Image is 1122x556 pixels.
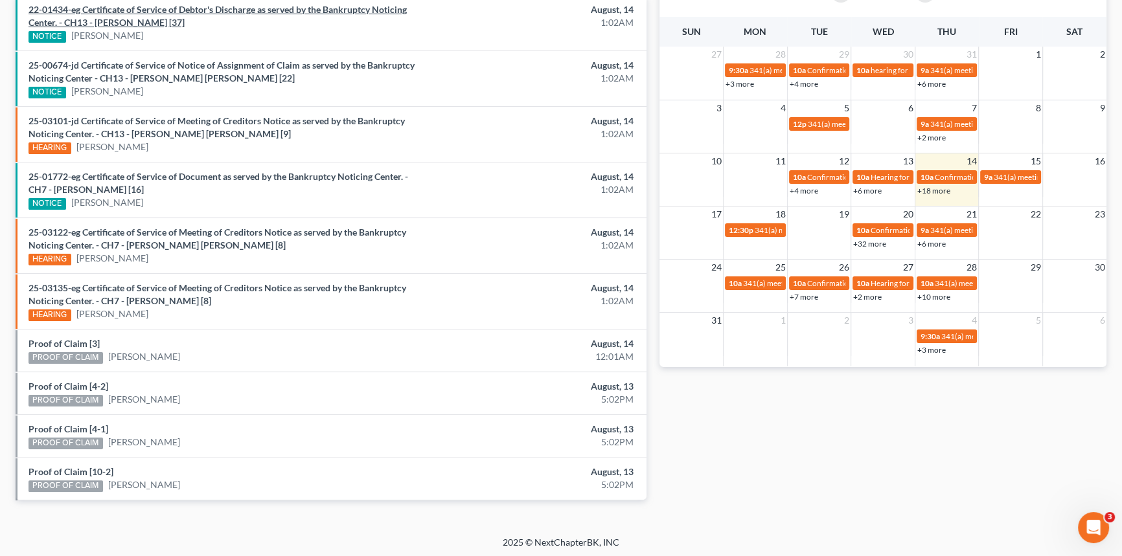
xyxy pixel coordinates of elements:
[29,142,71,154] div: HEARING
[902,47,915,62] span: 30
[917,186,950,195] a: +18 more
[29,87,66,98] div: NOTICE
[1099,100,1106,116] span: 9
[1035,47,1042,62] span: 1
[29,4,407,28] a: 22-01434-eg Certificate of Service of Debtor's Discharge as served by the Bankruptcy Noticing Cen...
[441,478,634,491] div: 5:02PM
[843,100,851,116] span: 5
[682,26,701,37] span: Sun
[108,350,180,363] a: [PERSON_NAME]
[108,393,180,406] a: [PERSON_NAME]
[441,16,634,29] div: 1:02AM
[108,436,180,449] a: [PERSON_NAME]
[76,252,148,265] a: [PERSON_NAME]
[793,278,806,288] span: 10a
[441,128,634,140] div: 1:02AM
[856,172,869,182] span: 10a
[856,65,869,75] span: 10a
[1029,260,1042,275] span: 29
[71,29,143,42] a: [PERSON_NAME]
[937,26,956,37] span: Thu
[856,278,869,288] span: 10a
[871,65,970,75] span: hearing for [PERSON_NAME]
[935,172,1092,182] span: Confirmation Hearing for La [PERSON_NAME]
[774,47,787,62] span: 28
[744,26,766,37] span: Mon
[29,227,406,250] a: 25-03122-eg Certificate of Service of Meeting of Creditors Notice as served by the Bankruptcy Not...
[793,172,806,182] span: 10a
[441,350,634,363] div: 12:01AM
[441,465,634,478] div: August, 13
[71,196,143,209] a: [PERSON_NAME]
[774,206,787,222] span: 18
[441,59,634,72] div: August, 14
[917,133,946,142] a: +2 more
[1093,153,1106,169] span: 16
[984,172,992,182] span: 9a
[1099,47,1106,62] span: 2
[29,60,415,83] a: 25-00674-jd Certificate of Service of Notice of Assignment of Claim as served by the Bankruptcy N...
[729,65,748,75] span: 9:30a
[907,100,915,116] span: 6
[1029,153,1042,169] span: 15
[1105,512,1115,522] span: 3
[917,79,946,89] a: +6 more
[710,153,723,169] span: 10
[441,337,634,350] div: August, 14
[902,260,915,275] span: 27
[441,115,634,128] div: August, 14
[71,85,143,98] a: [PERSON_NAME]
[853,292,882,302] a: +2 more
[1099,313,1106,328] span: 6
[790,79,818,89] a: +4 more
[108,478,180,491] a: [PERSON_NAME]
[917,292,950,302] a: +10 more
[441,226,634,239] div: August, 14
[965,47,978,62] span: 31
[441,295,634,307] div: 1:02AM
[872,26,893,37] span: Wed
[29,171,408,195] a: 25-01772-eg Certificate of Service of Document as served by the Bankruptcy Noticing Center. - CH7...
[921,331,940,341] span: 9:30a
[29,338,100,349] a: Proof of Claim [3]
[441,72,634,85] div: 1:02AM
[441,170,634,183] div: August, 14
[729,278,742,288] span: 10a
[441,239,634,252] div: 1:02AM
[29,352,103,364] div: PROOF OF CLAIM
[1029,206,1042,222] span: 22
[921,65,929,75] span: 9a
[29,31,66,43] div: NOTICE
[1035,100,1042,116] span: 8
[743,278,868,288] span: 341(a) meeting for [PERSON_NAME]
[793,65,806,75] span: 10a
[810,26,827,37] span: Tue
[779,100,787,116] span: 4
[930,119,1055,129] span: 341(a) meeting for [PERSON_NAME]
[902,153,915,169] span: 13
[871,172,972,182] span: Hearing for [PERSON_NAME]
[871,225,1008,235] span: Confirmation Date for [PERSON_NAME]
[807,172,1024,182] span: Confirmation Hearing for [PERSON_NAME] & [PERSON_NAME]
[871,278,972,288] span: Hearing for [PERSON_NAME]
[29,395,103,406] div: PROOF OF CLAIM
[917,345,946,355] a: +3 more
[441,393,634,406] div: 5:02PM
[1078,512,1109,543] iframe: Intercom live chat
[441,183,634,196] div: 1:02AM
[715,100,723,116] span: 3
[29,309,71,321] div: HEARING
[76,307,148,320] a: [PERSON_NAME]
[29,115,405,139] a: 25-03101-jd Certificate of Service of Meeting of Creditors Notice as served by the Bankruptcy Not...
[710,260,723,275] span: 24
[970,313,978,328] span: 4
[843,313,851,328] span: 2
[750,65,943,75] span: 341(a) meeting for [PERSON_NAME] & [PERSON_NAME]
[930,225,1055,235] span: 341(a) meeting for [PERSON_NAME]
[807,278,1024,288] span: Confirmation Hearing for [PERSON_NAME] & [PERSON_NAME]
[921,225,929,235] span: 9a
[930,65,993,75] span: 341(a) meeting for
[1035,313,1042,328] span: 5
[807,65,956,75] span: Confirmation Hearing for [PERSON_NAME]
[994,172,1119,182] span: 341(a) meeting for [PERSON_NAME]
